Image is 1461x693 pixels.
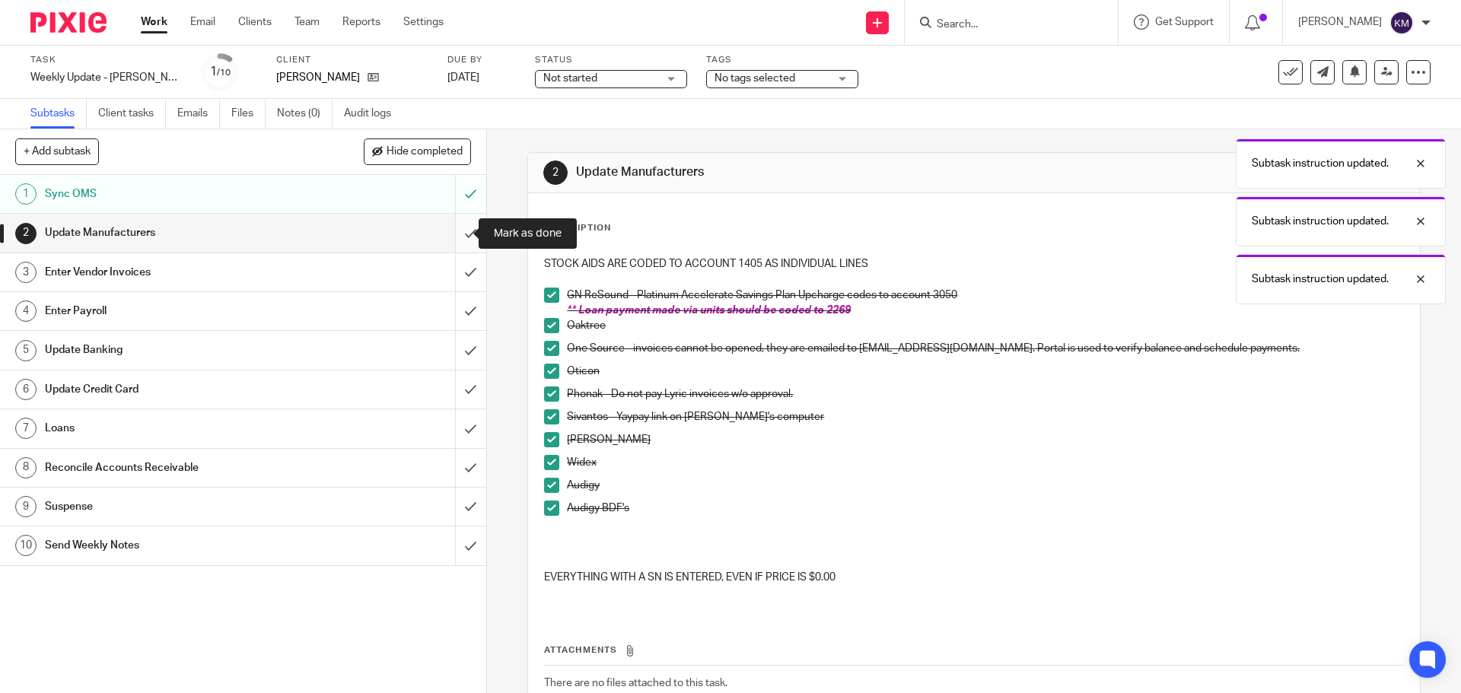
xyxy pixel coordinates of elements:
p: Subtask instruction updated. [1252,156,1389,171]
h1: Update Banking [45,339,308,361]
p: Audigy BDF's [567,501,1403,516]
p: Oticon [567,364,1403,379]
h1: Loans [45,417,308,440]
h1: Suspense [45,495,308,518]
p: Subtask instruction updated. [1252,272,1389,287]
label: Client [276,54,428,66]
a: Emails [177,99,220,129]
span: Hide completed [387,146,463,158]
div: 1 [210,63,231,81]
span: Not started [543,73,597,84]
div: 4 [15,300,37,322]
h1: Sync OMS [45,183,308,205]
p: Description [543,222,611,234]
a: Settings [403,14,444,30]
span: [DATE] [447,72,479,83]
p: One Source - invoices cannot be opened, they are emailed to [EMAIL_ADDRESS][DOMAIN_NAME]. Portal ... [567,341,1403,356]
img: Pixie [30,12,107,33]
p: Phonak - Do not pay Lyric invoices w/o approval. [567,386,1403,402]
h1: Enter Payroll [45,300,308,323]
h1: Reconcile Accounts Receivable [45,456,308,479]
label: Tags [706,54,858,66]
p: EVERYTHING WITH A SN IS ENTERED, EVEN IF PRICE IS $0.00 [544,570,1403,585]
a: Files [231,99,266,129]
span: ** Loan payment made via units should be coded to 2269 [567,305,851,316]
h1: Update Credit Card [45,378,308,401]
button: Hide completed [364,138,471,164]
div: 10 [15,535,37,556]
span: No tags selected [715,73,795,84]
div: 6 [15,379,37,400]
img: svg%3E [1389,11,1414,35]
p: Subtask instruction updated. [1252,214,1389,229]
div: Weekly Update - [PERSON_NAME] [30,70,183,85]
span: There are no files attached to this task. [544,678,727,688]
a: Notes (0) [277,99,333,129]
div: Weekly Update - Frymark [30,70,183,85]
h1: Update Manufacturers [576,164,1007,180]
a: Work [141,14,167,30]
p: [PERSON_NAME] [567,432,1403,447]
div: 9 [15,496,37,517]
a: Subtasks [30,99,87,129]
div: 3 [15,262,37,283]
p: Widex [567,455,1403,470]
span: Attachments [544,646,617,654]
div: 8 [15,457,37,478]
h1: Update Manufacturers [45,221,308,244]
label: Task [30,54,183,66]
p: GN ReSound - Platinum Accelerate Savings Plan Upcharge codes to account 3050 [567,288,1403,303]
h1: Send Weekly Notes [45,534,308,557]
small: /10 [217,68,231,77]
a: Audit logs [344,99,403,129]
a: Clients [238,14,272,30]
label: Due by [447,54,516,66]
p: Sivantos - Yaypay link on [PERSON_NAME]'s computer [567,409,1403,424]
p: [PERSON_NAME] [276,70,360,85]
div: 2 [543,161,568,185]
button: + Add subtask [15,138,99,164]
div: 5 [15,340,37,361]
a: Email [190,14,215,30]
p: Oaktree [567,318,1403,333]
a: Reports [342,14,380,30]
a: Client tasks [98,99,166,129]
div: 7 [15,418,37,439]
p: Audigy [567,478,1403,493]
div: 1 [15,183,37,205]
p: STOCK AIDS ARE CODED TO ACCOUNT 1405 AS INDIVIDUAL LINES [544,256,1403,272]
label: Status [535,54,687,66]
a: Team [294,14,320,30]
h1: Enter Vendor Invoices [45,261,308,284]
div: 2 [15,223,37,244]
